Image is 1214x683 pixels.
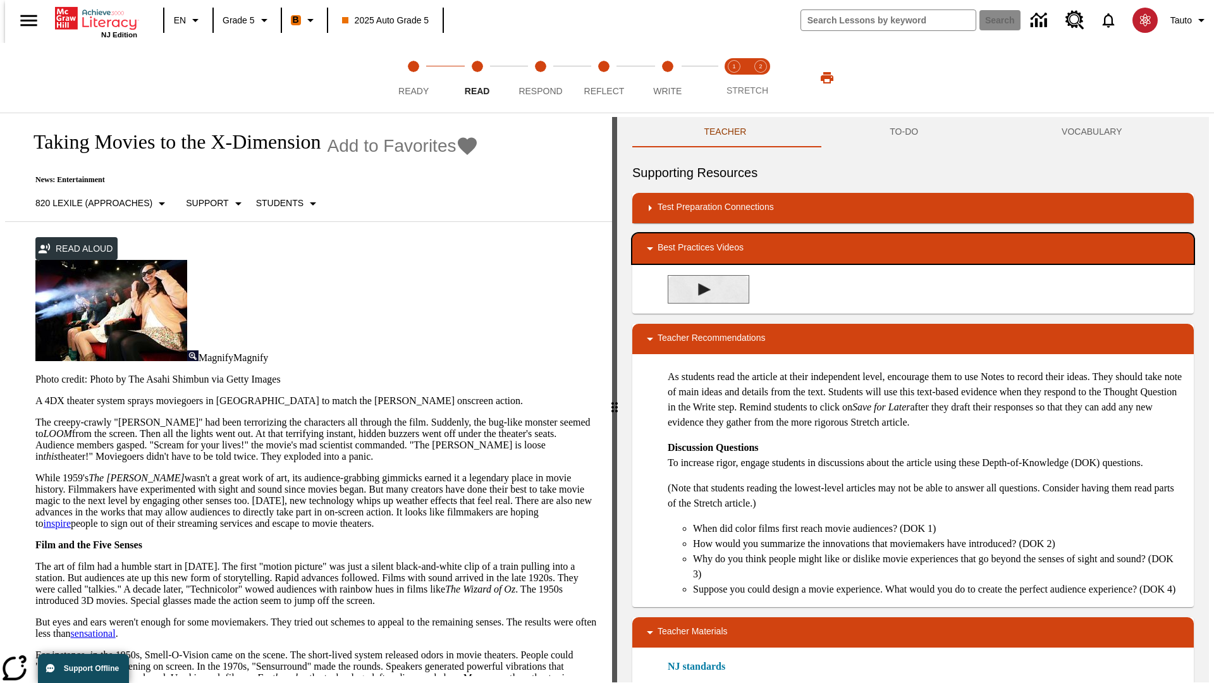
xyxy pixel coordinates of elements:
[35,561,597,606] p: The art of film had a humble start in [DATE]. The first "motion picture" was just a silent black-...
[658,200,774,216] p: Test Preparation Connections
[30,192,175,215] button: Select Lexile, 820 Lexile (Approaches)
[727,85,768,95] span: STRETCH
[328,135,479,157] button: Add to Favorites - Taking Movies to the X-Dimension
[668,659,733,674] a: NJ standards
[632,233,1194,264] div: Best Practices Videos
[174,14,186,27] span: EN
[35,472,597,529] p: While 1959's wasn't a great work of art, its audience-grabbing gimmicks earned it a legendary pla...
[35,237,118,261] button: Read Aloud
[807,66,847,89] button: Print
[43,518,71,529] a: inspire
[101,31,137,39] span: NJ Edition
[64,664,119,673] span: Support Offline
[328,136,457,156] span: Add to Favorites
[668,369,1184,430] p: As students read the article at their independent level, encourage them to use Notes to record th...
[35,260,187,361] img: Panel in front of the seats sprays water mist to the happy audience at a 4DX-equipped theater.
[187,350,199,361] img: Magnify
[55,4,137,39] div: Home
[631,43,704,113] button: Write step 5 of 5
[342,14,429,27] span: 2025 Auto Grade 5
[35,395,597,407] p: A 4DX theater system sprays moviegoers in [GEOGRAPHIC_DATA] to match the [PERSON_NAME] onscreen a...
[445,584,515,594] em: The Wizard of Oz
[518,86,562,96] span: Respond
[818,117,990,147] button: TO-DO
[293,12,299,28] span: B
[632,193,1194,223] div: Test Preparation Connections
[612,117,617,682] div: Press Enter or Spacebar and then press right and left arrow keys to move the slider
[852,402,910,412] em: Save for Later
[668,440,1184,471] p: To increase rigor, engage students in discussions about the article using these Depth-of-Knowledg...
[43,451,58,462] em: this
[658,331,765,347] p: Teacher Recommendations
[251,192,326,215] button: Select Student
[89,472,185,483] em: The [PERSON_NAME]
[71,628,116,639] a: sensational
[632,117,1194,147] div: Instructional Panel Tabs
[1023,3,1058,38] a: Data Center
[658,625,728,640] p: Teacher Materials
[257,672,305,683] em: Earthquake
[286,9,323,32] button: Boost Class color is orange. Change class color
[35,539,142,550] strong: Film and the Five Senses
[632,117,818,147] button: Teacher
[668,275,749,304] button: Summarization
[1058,3,1092,37] a: Resource Center, Will open in new tab
[1165,9,1214,32] button: Profile/Settings
[186,197,228,210] p: Support
[693,521,1184,536] li: When did color films first reach movie audiences? (DOK 1)
[653,86,682,96] span: Write
[465,86,490,96] span: Read
[38,654,129,683] button: Support Offline
[632,617,1194,648] div: Teacher Materials
[43,428,71,439] em: LOOM
[168,9,209,32] button: Language: EN, Select a language
[617,117,1209,682] div: activity
[35,374,597,385] p: Photo credit: Photo by The Asahi Shimbun via Getty Images
[256,197,303,210] p: Students
[801,10,976,30] input: search field
[990,117,1194,147] button: VOCABULARY
[632,324,1194,354] div: Teacher Recommendations
[668,276,749,303] img: Summarization
[10,2,47,39] button: Open side menu
[377,43,450,113] button: Ready step 1 of 5
[20,130,321,154] h1: Taking Movies to the X-Dimension
[233,352,268,363] span: Magnify
[693,536,1184,551] li: How would you summarize the innovations that moviemakers have introduced? (DOK 2)
[732,63,735,70] text: 1
[223,14,255,27] span: Grade 5
[759,63,762,70] text: 2
[1132,8,1158,33] img: avatar image
[1092,4,1125,37] a: Notifications
[1125,4,1165,37] button: Select a new avatar
[693,551,1184,582] li: Why do you think people might like or dislike movie experiences that go beyond the senses of sigh...
[199,352,233,363] span: Magnify
[440,43,513,113] button: Read step 2 of 5
[698,283,711,296] img: Play Button
[693,582,1184,597] li: Suppose you could design a movie experience. What would you do to create the perfect audience exp...
[35,417,597,462] p: The creepy-crawly "[PERSON_NAME]" had been terrorizing the characters all through the film. Sudde...
[658,241,744,256] p: Best Practices Videos
[398,86,429,96] span: Ready
[181,192,250,215] button: Scaffolds, Support
[504,43,577,113] button: Respond step 3 of 5
[584,86,625,96] span: Reflect
[632,163,1194,183] h6: Supporting Resources
[5,117,612,676] div: reading
[567,43,641,113] button: Reflect step 4 of 5
[35,197,152,210] p: 820 Lexile (Approaches)
[35,617,597,639] p: But eyes and ears weren't enough for some moviemakers. They tried out schemes to appeal to the re...
[716,43,752,113] button: Stretch Read step 1 of 2
[668,442,759,453] strong: Discussion Questions
[742,43,779,113] button: Stretch Respond step 2 of 2
[20,175,479,185] p: News: Entertainment
[668,481,1184,511] p: (Note that students reading the lowest-level articles may not be able to answer all questions. Co...
[218,9,277,32] button: Grade: Grade 5, Select a grade
[1170,14,1192,27] span: Tauto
